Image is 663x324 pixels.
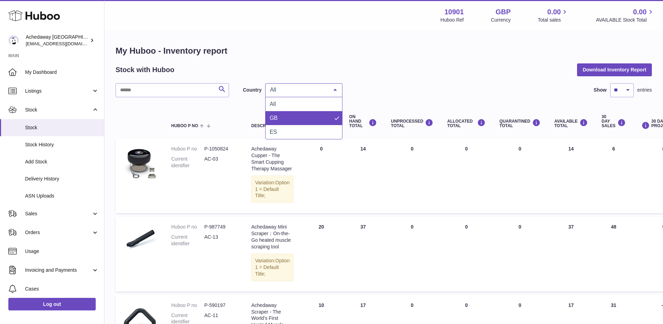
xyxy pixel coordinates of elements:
[251,176,293,203] div: Variation:
[171,302,204,309] dt: Huboo P no
[25,141,99,148] span: Stock History
[594,87,607,93] label: Show
[171,234,204,247] dt: Current identifier
[25,210,92,217] span: Sales
[602,115,626,129] div: 30 DAY SALES
[444,7,464,17] strong: 10901
[26,41,102,46] span: [EMAIL_ADDRESS][DOMAIN_NAME]
[123,224,157,259] img: product image
[204,146,237,152] dd: P-1050824
[342,139,384,213] td: 14
[204,234,237,247] dd: AC-13
[637,87,652,93] span: entries
[8,298,96,310] a: Log out
[519,224,521,230] span: 0
[270,115,278,121] span: GB
[384,139,440,213] td: 0
[204,224,237,230] dd: P-987749
[25,124,99,131] span: Stock
[255,180,290,199] span: Option 1 = Default Title;
[204,156,237,169] dd: AC-03
[547,217,595,291] td: 37
[300,217,342,291] td: 20
[499,119,540,128] div: QUARANTINED Total
[25,107,92,113] span: Stock
[25,286,99,292] span: Cases
[123,146,157,180] img: product image
[342,217,384,291] td: 37
[577,63,652,76] button: Download Inventory Report
[251,224,293,250] div: Achedaway Mini Scraper：On-the-Go heated muscle scraping tool
[547,7,561,17] span: 0.00
[171,124,198,128] span: Huboo P no
[270,129,277,135] span: ES
[384,217,440,291] td: 0
[251,254,293,281] div: Variation:
[251,146,293,172] div: Achedaway Cupper - The Smart Cupping Therapy Massager
[300,139,342,213] td: 0
[538,17,569,23] span: Total sales
[270,101,276,107] span: All
[204,302,237,309] dd: P-590197
[496,7,511,17] strong: GBP
[25,176,99,182] span: Delivery History
[25,69,99,76] span: My Dashboard
[25,159,99,165] span: Add Stock
[171,146,204,152] dt: Huboo P no
[491,17,511,23] div: Currency
[25,193,99,199] span: ASN Uploads
[391,119,433,128] div: UNPROCESSED Total
[349,115,377,129] div: ON HAND Total
[538,7,569,23] a: 0.00 Total sales
[268,86,328,93] span: All
[171,156,204,169] dt: Current identifier
[440,217,492,291] td: 0
[116,45,652,56] h1: My Huboo - Inventory report
[595,217,633,291] td: 48
[547,139,595,213] td: 14
[171,224,204,230] dt: Huboo P no
[596,7,655,23] a: 0.00 AVAILABLE Stock Total
[25,248,99,255] span: Usage
[596,17,655,23] span: AVAILABLE Stock Total
[243,87,262,93] label: Country
[116,65,174,75] h2: Stock with Huboo
[25,267,92,273] span: Invoicing and Payments
[519,146,521,152] span: 0
[519,302,521,308] span: 0
[25,229,92,236] span: Orders
[251,124,280,128] span: Description
[554,119,588,128] div: AVAILABLE Total
[26,34,88,47] div: Achedaway [GEOGRAPHIC_DATA]
[447,119,486,128] div: ALLOCATED Total
[595,139,633,213] td: 6
[440,139,492,213] td: 0
[633,7,647,17] span: 0.00
[25,88,92,94] span: Listings
[8,35,19,46] img: admin@newpb.co.uk
[441,17,464,23] div: Huboo Ref
[255,258,290,277] span: Option 1 = Default Title;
